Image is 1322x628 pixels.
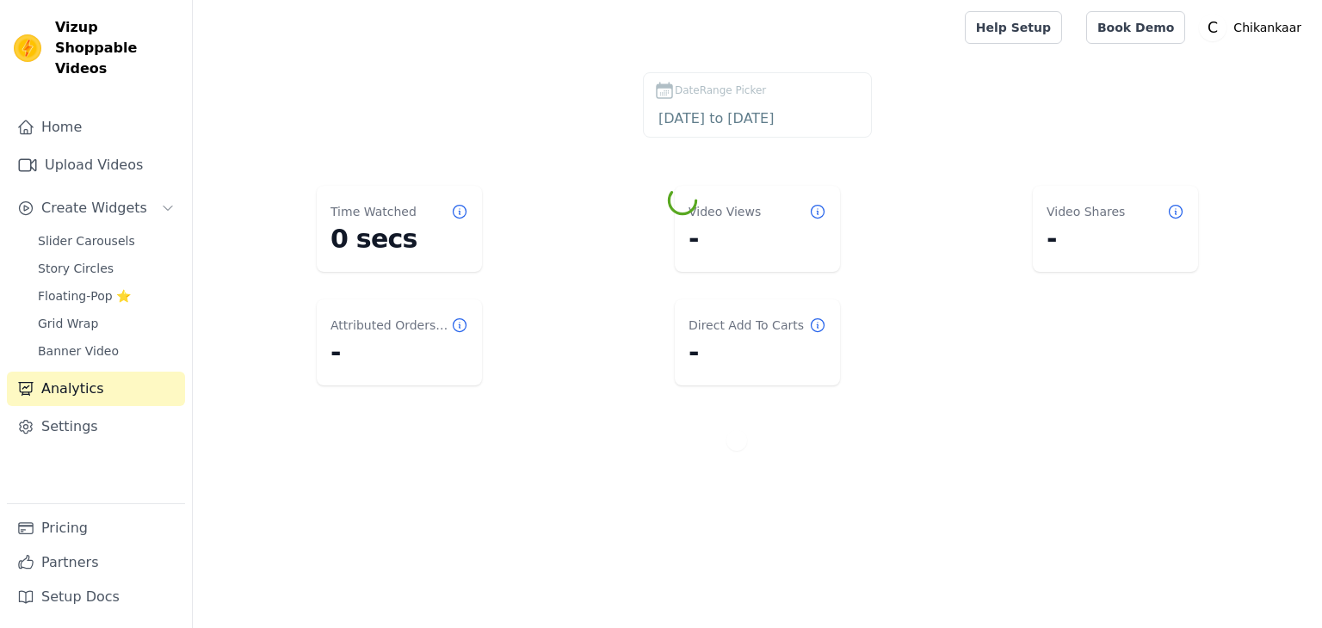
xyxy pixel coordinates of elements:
[7,110,185,145] a: Home
[1047,224,1184,255] dd: -
[7,580,185,614] a: Setup Docs
[330,337,468,368] dd: -
[1208,19,1218,36] text: C
[7,545,185,580] a: Partners
[689,317,804,334] dt: Direct Add To Carts
[675,83,766,98] span: DateRange Picker
[7,191,185,225] button: Create Widgets
[1226,12,1308,43] p: Chikankaar
[28,256,185,280] a: Story Circles
[330,224,468,255] dd: 0 secs
[38,260,114,277] span: Story Circles
[38,287,131,305] span: Floating-Pop ⭐
[55,17,178,79] span: Vizup Shoppable Videos
[7,511,185,545] a: Pricing
[28,339,185,363] a: Banner Video
[1199,12,1308,43] button: C Chikankaar
[654,108,861,130] input: DateRange Picker
[689,337,826,368] dd: -
[689,203,761,220] dt: Video Views
[38,315,98,332] span: Grid Wrap
[330,317,451,334] dt: Attributed Orders Count
[38,342,119,360] span: Banner Video
[330,203,417,220] dt: Time Watched
[38,232,135,249] span: Slider Carousels
[7,372,185,406] a: Analytics
[28,229,185,253] a: Slider Carousels
[28,311,185,336] a: Grid Wrap
[14,34,41,62] img: Vizup
[965,11,1062,44] a: Help Setup
[28,284,185,308] a: Floating-Pop ⭐
[7,409,185,444] a: Settings
[1047,203,1125,220] dt: Video Shares
[7,148,185,182] a: Upload Videos
[689,224,826,255] dd: -
[41,198,147,219] span: Create Widgets
[1086,11,1185,44] a: Book Demo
